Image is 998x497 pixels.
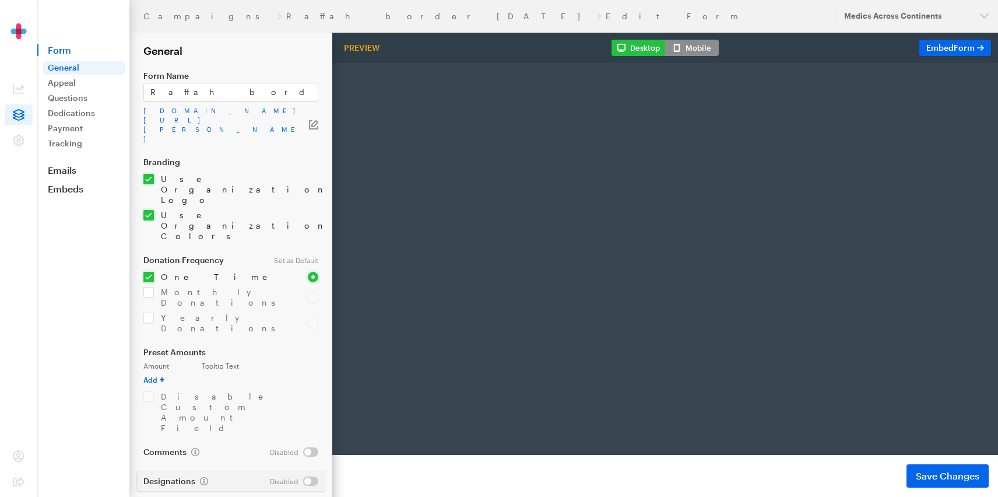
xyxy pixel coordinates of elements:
a: General [43,61,125,75]
h2: General [143,44,318,57]
label: Comments [143,447,199,457]
a: Payment [43,121,125,135]
label: Use Organization Logo [154,174,318,205]
a: Dedications [43,106,125,120]
label: Use Organization Colors [154,210,318,242]
div: Designations [143,477,256,486]
a: Campaigns [143,12,272,21]
span: Form [37,44,129,56]
label: Amount [143,362,202,370]
span: Save Changes [916,469,979,483]
a: Emails [37,164,129,176]
button: Medics Across Continents [835,5,998,27]
label: Donation Frequency [143,256,260,265]
a: Embeds [37,183,129,195]
button: Mobile [665,40,719,56]
a: [DOMAIN_NAME][URL][PERSON_NAME] [143,106,309,143]
label: Branding [143,157,318,167]
button: Add [143,375,164,384]
label: Form Name [143,71,318,80]
a: Tracking [43,136,125,150]
span: Embed [926,43,975,52]
span: Form [954,43,975,52]
button: Save Changes [906,464,989,488]
a: Questions [43,91,125,105]
label: Disable Custom Amount Field [154,391,318,433]
div: Medics Across Continents [844,11,971,21]
a: Appeal [43,76,125,90]
a: EmbedForm [919,40,991,56]
div: Preview [339,43,384,53]
label: Tooltip Text [202,362,318,370]
a: Raffah border [DATE] [286,12,592,21]
div: Set as Default [267,256,325,265]
label: Preset Amounts [143,348,318,357]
